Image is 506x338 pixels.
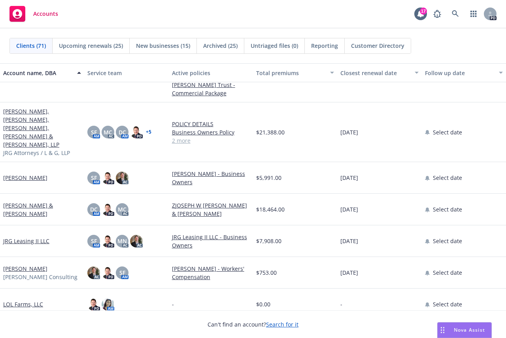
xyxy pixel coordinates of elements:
[256,268,277,277] span: $753.00
[340,69,410,77] div: Closest renewal date
[104,128,112,136] span: MC
[340,205,358,213] span: [DATE]
[256,205,285,213] span: $18,464.00
[340,268,358,277] span: [DATE]
[117,237,127,245] span: MN
[337,63,421,82] button: Closest renewal date
[90,205,98,213] span: DC
[466,6,481,22] a: Switch app
[203,42,238,50] span: Archived (25)
[3,149,70,157] span: JRG Attorneys / L & G, LLP
[3,264,47,273] a: [PERSON_NAME]
[425,69,494,77] div: Follow up date
[102,298,114,311] img: photo
[87,298,100,311] img: photo
[208,320,298,329] span: Can't find an account?
[311,42,338,50] span: Reporting
[3,107,81,149] a: [PERSON_NAME], [PERSON_NAME], [PERSON_NAME], [PERSON_NAME] & [PERSON_NAME], LLP
[447,6,463,22] a: Search
[130,126,143,138] img: photo
[119,128,126,136] span: DC
[84,63,168,82] button: Service team
[172,300,174,308] span: -
[87,266,100,279] img: photo
[340,237,358,245] span: [DATE]
[172,69,250,77] div: Active policies
[172,233,250,249] a: JRG Leasing II LLC - Business Owners
[3,174,47,182] a: [PERSON_NAME]
[3,273,77,281] span: [PERSON_NAME] Consulting
[433,174,462,182] span: Select date
[251,42,298,50] span: Untriaged files (0)
[172,201,250,218] a: ZJOSEPH W [PERSON_NAME] & [PERSON_NAME]
[420,8,427,15] div: 17
[433,237,462,245] span: Select date
[172,170,250,186] a: [PERSON_NAME] - Business Owners
[119,268,125,277] span: SF
[91,237,97,245] span: SF
[59,42,123,50] span: Upcoming renewals (25)
[118,205,126,213] span: MC
[433,300,462,308] span: Select date
[172,120,250,128] a: POLICY DETAILS
[6,3,61,25] a: Accounts
[433,128,462,136] span: Select date
[340,174,358,182] span: [DATE]
[16,42,46,50] span: Clients (71)
[256,300,270,308] span: $0.00
[351,42,404,50] span: Customer Directory
[256,69,325,77] div: Total premiums
[3,300,43,308] a: LOL Farms, LLC
[169,63,253,82] button: Active policies
[433,268,462,277] span: Select date
[172,128,250,136] a: Business Owners Policy
[172,264,250,281] a: [PERSON_NAME] - Workers' Compensation
[256,237,281,245] span: $7,908.00
[429,6,445,22] a: Report a Bug
[340,300,342,308] span: -
[433,205,462,213] span: Select date
[253,63,337,82] button: Total premiums
[256,174,281,182] span: $5,991.00
[266,321,298,328] a: Search for it
[256,128,285,136] span: $21,388.00
[102,235,114,247] img: photo
[422,63,506,82] button: Follow up date
[146,130,151,134] a: + 5
[172,136,250,145] a: 2 more
[340,128,358,136] span: [DATE]
[438,323,447,338] div: Drag to move
[102,172,114,184] img: photo
[3,201,81,218] a: [PERSON_NAME] & [PERSON_NAME]
[102,266,114,279] img: photo
[130,235,143,247] img: photo
[172,72,250,97] a: [PERSON_NAME] and [PERSON_NAME] Trust - Commercial Package
[33,11,58,17] span: Accounts
[3,69,72,77] div: Account name, DBA
[116,172,128,184] img: photo
[136,42,190,50] span: New businesses (15)
[102,203,114,216] img: photo
[437,322,492,338] button: Nova Assist
[87,69,165,77] div: Service team
[91,174,97,182] span: SF
[454,327,485,333] span: Nova Assist
[91,128,97,136] span: SF
[3,237,49,245] a: JRG Leasing II LLC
